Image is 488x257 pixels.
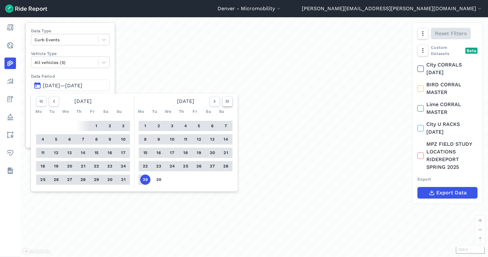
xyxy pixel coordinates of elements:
div: [DATE] [34,96,133,106]
button: 9 [154,134,164,144]
button: 25 [180,161,191,171]
button: 2 [105,121,115,131]
button: 30 [105,175,115,185]
button: Denver - Micromobility [217,5,282,12]
span: Reset Filters [435,30,467,37]
div: Tu [149,106,160,117]
button: 22 [140,161,150,171]
button: [PERSON_NAME][EMAIL_ADDRESS][PERSON_NAME][DOMAIN_NAME] [302,5,483,12]
label: MPZ FIELD STUDY LOCATIONS RIDEREPORT SPRING 2025 [417,140,477,171]
div: [DATE] [136,96,235,106]
button: 29 [91,175,102,185]
button: 9 [105,134,115,144]
button: 27 [65,175,75,185]
button: 8 [140,134,150,144]
button: 5 [194,121,204,131]
button: 8 [91,134,102,144]
a: Datasets [4,165,16,176]
button: 30 [154,175,164,185]
div: Th [74,106,84,117]
div: Mo [136,106,146,117]
button: 13 [65,148,75,158]
button: 2 [154,121,164,131]
button: 15 [140,148,150,158]
div: Su [217,106,227,117]
span: [DATE]—[DATE] [43,82,82,89]
button: 21 [78,161,88,171]
div: Tu [47,106,57,117]
button: 7 [221,121,231,131]
label: Data Type [31,28,110,34]
div: Mo [34,106,44,117]
button: 18 [180,148,191,158]
button: 24 [118,161,128,171]
button: 21 [221,148,231,158]
a: Analyze [4,75,16,87]
button: 13 [207,134,217,144]
button: 23 [154,161,164,171]
button: 12 [51,148,61,158]
button: 17 [118,148,128,158]
label: City U RACKS [DATE] [417,121,477,136]
button: 28 [221,161,231,171]
button: 31 [118,175,128,185]
button: 14 [221,134,231,144]
a: Policy [4,111,16,123]
label: Vehicle Type [31,51,110,57]
div: Custom Datasets [417,44,477,57]
button: 3 [167,121,177,131]
button: [DATE]—[DATE] [31,80,110,91]
a: Fees [4,93,16,105]
div: Su [114,106,124,117]
button: 6 [65,134,75,144]
button: 10 [118,134,128,144]
button: 29 [140,175,150,185]
button: 11 [38,148,48,158]
div: Fr [87,106,97,117]
button: 14 [78,148,88,158]
button: 18 [38,161,48,171]
label: Data Period [31,73,110,79]
button: 16 [154,148,164,158]
button: 12 [194,134,204,144]
img: Ride Report [5,4,47,13]
button: 3 [118,121,128,131]
a: Areas [4,129,16,141]
div: Export [417,176,477,182]
button: 16 [105,148,115,158]
span: Export Data [436,189,467,197]
button: 25 [38,175,48,185]
button: 1 [91,121,102,131]
button: 23 [105,161,115,171]
button: Export Data [417,187,477,199]
a: Realtime [4,40,16,51]
button: 5 [51,134,61,144]
button: 11 [180,134,191,144]
div: Sa [101,106,111,117]
button: 27 [207,161,217,171]
a: Heatmaps [4,58,16,69]
div: Fr [190,106,200,117]
button: 26 [51,175,61,185]
button: 15 [91,148,102,158]
button: 10 [167,134,177,144]
button: 28 [78,175,88,185]
button: 1 [140,121,150,131]
button: 4 [38,134,48,144]
div: Sa [203,106,213,117]
div: We [163,106,173,117]
button: 20 [65,161,75,171]
button: 26 [194,161,204,171]
div: loading [20,17,488,257]
button: Reset Filters [431,28,471,39]
button: 19 [51,161,61,171]
button: 19 [194,148,204,158]
a: Health [4,147,16,159]
button: 6 [207,121,217,131]
button: 24 [167,161,177,171]
button: 7 [78,134,88,144]
div: Beta [465,48,477,54]
button: 20 [207,148,217,158]
div: We [60,106,71,117]
button: 22 [91,161,102,171]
